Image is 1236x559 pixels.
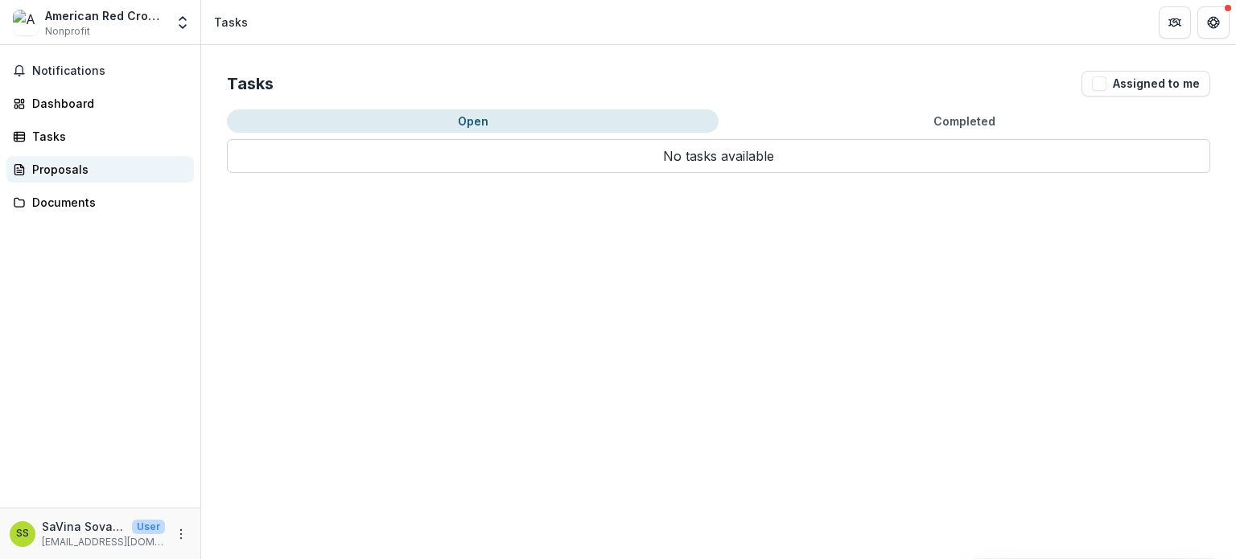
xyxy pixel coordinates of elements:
h2: Tasks [227,74,274,93]
a: Dashboard [6,90,194,117]
div: SaVina Sovage [16,528,29,539]
button: Notifications [6,58,194,84]
div: Dashboard [32,95,181,112]
p: No tasks available [227,139,1210,173]
button: More [171,524,191,544]
button: Completed [719,109,1210,133]
p: [EMAIL_ADDRESS][DOMAIN_NAME] [42,535,165,549]
button: Assigned to me [1081,71,1210,97]
div: Tasks [32,128,181,145]
p: SaVina Sovage [42,518,126,535]
div: Proposals [32,161,181,178]
nav: breadcrumb [208,10,254,34]
p: User [132,520,165,534]
a: Tasks [6,123,194,150]
a: Proposals [6,156,194,183]
button: Open entity switcher [171,6,194,39]
button: Get Help [1197,6,1230,39]
div: American Red Cross of [US_STATE] [45,7,165,24]
button: Partners [1159,6,1191,39]
a: Documents [6,189,194,216]
div: Tasks [214,14,248,31]
img: American Red Cross of Alaska [13,10,39,35]
button: Open [227,109,719,133]
span: Notifications [32,64,187,78]
span: Nonprofit [45,24,90,39]
div: Documents [32,194,181,211]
